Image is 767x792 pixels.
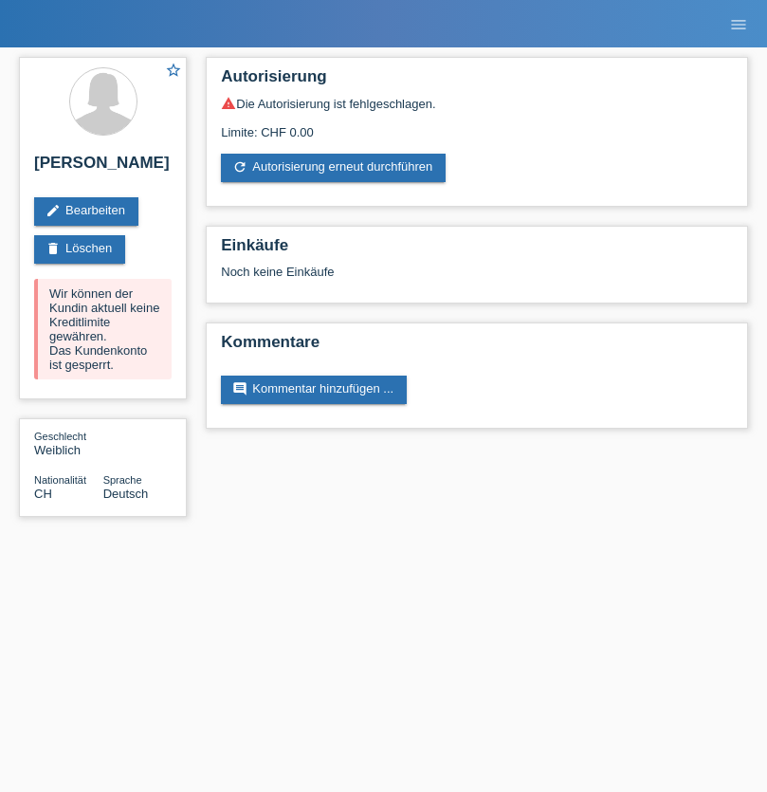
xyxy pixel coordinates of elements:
h2: [PERSON_NAME] [34,154,172,182]
i: warning [221,96,236,111]
div: Limite: CHF 0.00 [221,111,733,139]
div: Weiblich [34,429,103,457]
span: Schweiz [34,487,52,501]
span: Nationalität [34,474,86,486]
i: delete [46,241,61,256]
div: Die Autorisierung ist fehlgeschlagen. [221,96,733,111]
i: edit [46,203,61,218]
i: star_border [165,62,182,79]
span: Deutsch [103,487,149,501]
h2: Kommentare [221,333,733,361]
div: Noch keine Einkäufe [221,265,733,293]
a: deleteLöschen [34,235,125,264]
h2: Einkäufe [221,236,733,265]
a: star_border [165,62,182,82]
i: comment [232,381,247,396]
span: Sprache [103,474,142,486]
a: editBearbeiten [34,197,138,226]
div: Wir können der Kundin aktuell keine Kreditlimite gewähren. Das Kundenkonto ist gesperrt. [34,279,172,379]
h2: Autorisierung [221,67,733,96]
i: refresh [232,159,247,175]
a: menu [720,18,758,29]
a: refreshAutorisierung erneut durchführen [221,154,446,182]
span: Geschlecht [34,431,86,442]
i: menu [729,15,748,34]
a: commentKommentar hinzufügen ... [221,376,407,404]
